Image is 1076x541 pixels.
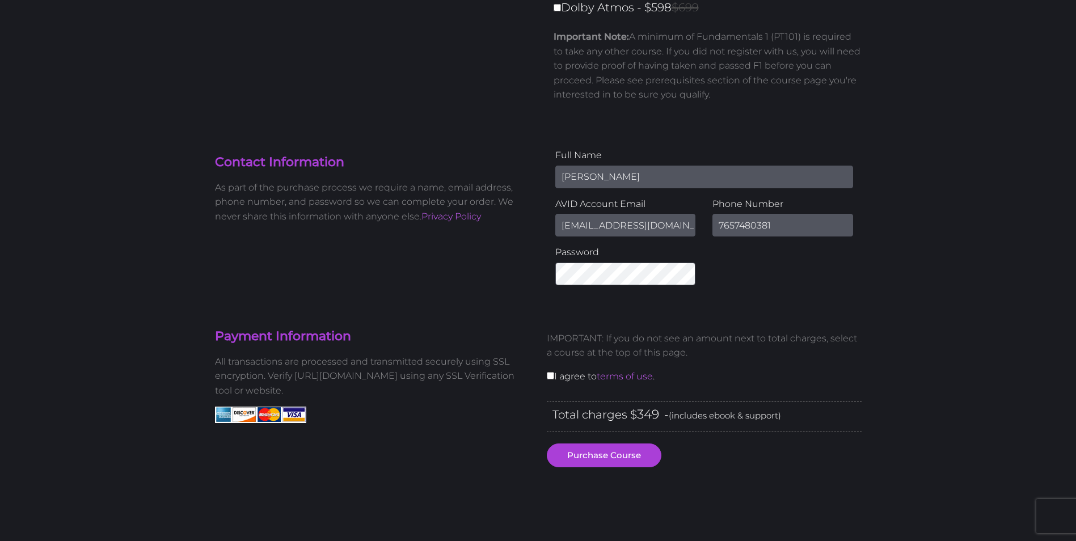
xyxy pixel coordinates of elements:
[672,1,699,14] span: $699
[547,401,862,432] div: Total charges $ -
[547,443,661,467] button: Purchase Course
[712,197,853,212] label: Phone Number
[555,197,696,212] label: AVID Account Email
[554,31,629,42] strong: Important Note:
[215,328,530,345] h4: Payment Information
[554,4,561,11] input: Dolby Atmos - $598$699
[555,148,853,163] label: Full Name
[421,211,481,222] a: Privacy Policy
[554,29,862,102] p: A minimum of Fundamentals 1 (PT101) is required to take any other course. If you did not register...
[538,322,870,401] div: I agree to .
[215,407,306,423] img: American Express, Discover, MasterCard, Visa
[547,331,862,360] p: IMPORTANT: If you do not see an amount next to total charges, select a course at the top of this ...
[555,245,696,260] label: Password
[215,154,530,171] h4: Contact Information
[215,354,530,398] p: All transactions are processed and transmitted securely using SSL encryption. Verify [URL][DOMAIN...
[669,410,781,421] span: (includes ebook & support)
[597,371,653,382] a: terms of use
[215,180,530,224] p: As part of the purchase process we require a name, email address, phone number, and password so w...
